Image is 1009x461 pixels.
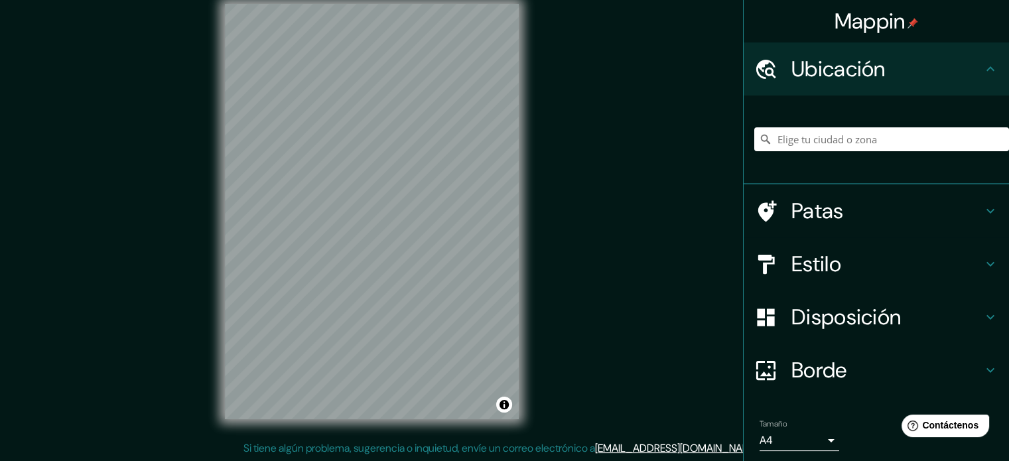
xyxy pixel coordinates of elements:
font: Mappin [835,7,906,35]
div: A4 [760,430,839,451]
a: [EMAIL_ADDRESS][DOMAIN_NAME] [595,441,759,455]
iframe: Lanzador de widgets de ayuda [891,409,994,446]
font: Borde [791,356,847,384]
div: Estilo [744,237,1009,291]
div: Ubicación [744,42,1009,96]
button: Activar o desactivar atribución [496,397,512,413]
div: Patas [744,184,1009,237]
font: Si tiene algún problema, sugerencia o inquietud, envíe un correo electrónico a [243,441,595,455]
input: Elige tu ciudad o zona [754,127,1009,151]
font: Ubicación [791,55,886,83]
font: Disposición [791,303,901,331]
img: pin-icon.png [908,18,918,29]
div: Borde [744,344,1009,397]
canvas: Mapa [225,4,519,419]
div: Disposición [744,291,1009,344]
font: A4 [760,433,773,447]
font: Patas [791,197,844,225]
font: Estilo [791,250,841,278]
font: Tamaño [760,419,787,429]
